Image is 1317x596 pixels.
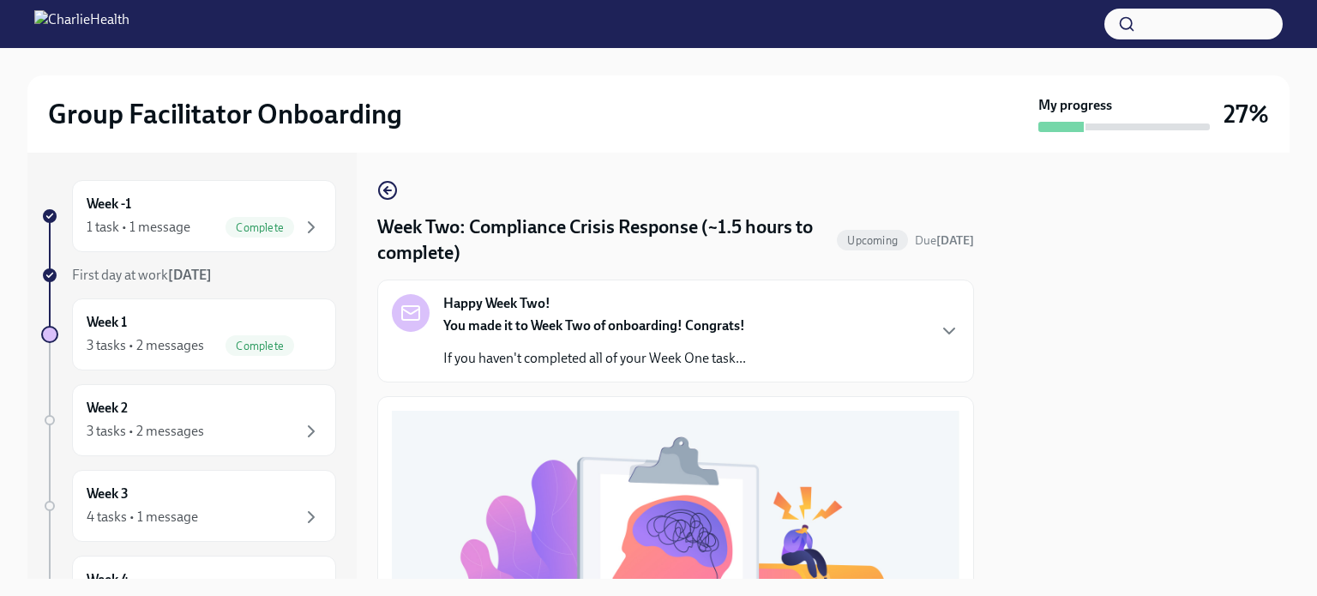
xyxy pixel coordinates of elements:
[48,97,402,131] h2: Group Facilitator Onboarding
[226,340,294,352] span: Complete
[41,298,336,370] a: Week 13 tasks • 2 messagesComplete
[87,485,129,503] h6: Week 3
[41,384,336,456] a: Week 23 tasks • 2 messages
[41,180,336,252] a: Week -11 task • 1 messageComplete
[87,313,127,332] h6: Week 1
[1038,96,1112,115] strong: My progress
[443,317,745,334] strong: You made it to Week Two of onboarding! Congrats!
[87,195,131,214] h6: Week -1
[1224,99,1269,129] h3: 27%
[34,10,129,38] img: CharlieHealth
[87,399,128,418] h6: Week 2
[41,266,336,285] a: First day at work[DATE]
[377,214,830,266] h4: Week Two: Compliance Crisis Response (~1.5 hours to complete)
[915,233,974,248] span: Due
[87,422,204,441] div: 3 tasks • 2 messages
[87,570,129,589] h6: Week 4
[443,349,746,368] p: If you haven't completed all of your Week One task...
[168,267,212,283] strong: [DATE]
[443,294,550,313] strong: Happy Week Two!
[226,221,294,234] span: Complete
[837,234,908,247] span: Upcoming
[87,218,190,237] div: 1 task • 1 message
[87,508,198,527] div: 4 tasks • 1 message
[72,267,212,283] span: First day at work
[915,232,974,249] span: September 16th, 2025 08:00
[41,470,336,542] a: Week 34 tasks • 1 message
[936,233,974,248] strong: [DATE]
[87,336,204,355] div: 3 tasks • 2 messages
